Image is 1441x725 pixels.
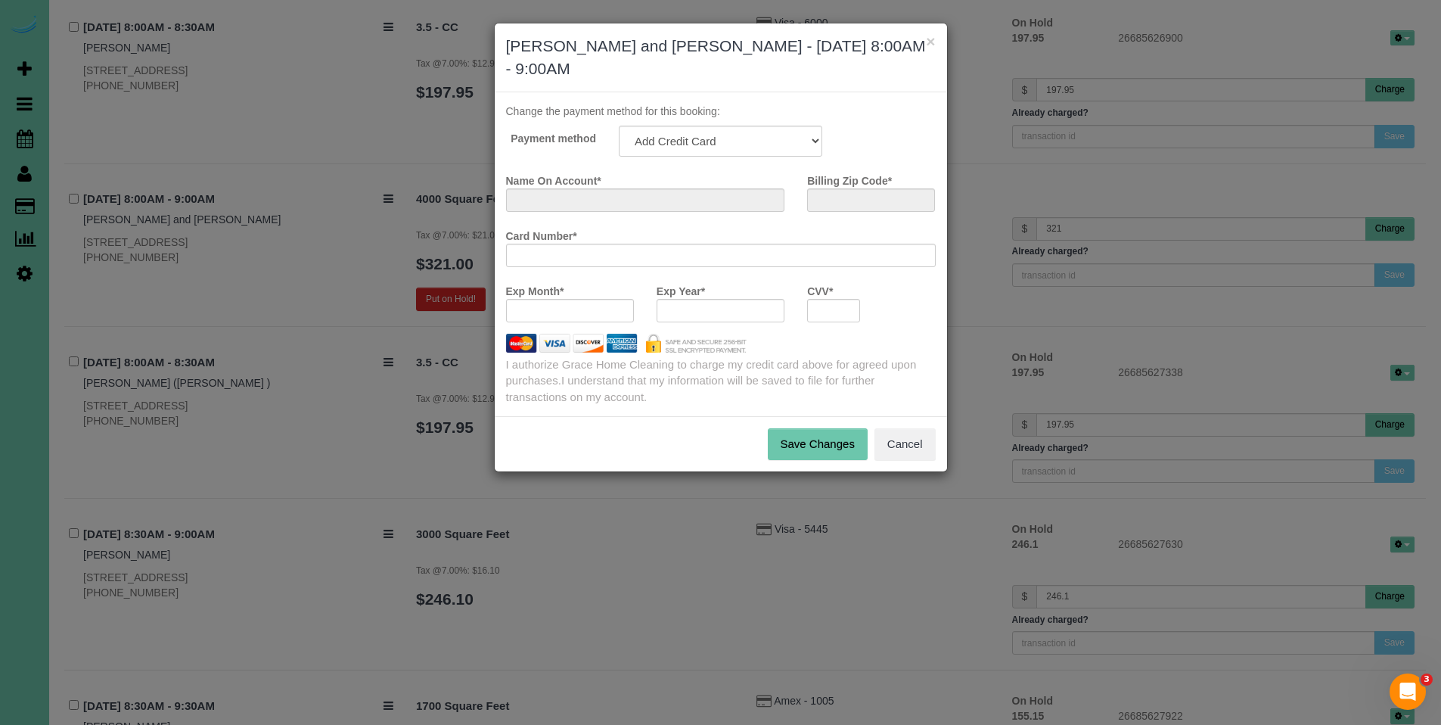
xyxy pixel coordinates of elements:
[874,428,936,460] button: Cancel
[506,374,875,403] span: I understand that my information will be saved to file for further transactions on my account.
[506,278,564,299] label: Exp Month
[1421,674,1433,686] span: 3
[807,278,833,299] label: CVV
[506,223,577,244] label: Card Number
[495,334,759,353] img: credit cards
[768,428,868,460] button: Save Changes
[1390,674,1426,710] iframe: Intercom live chat
[926,33,935,49] button: ×
[495,126,608,146] label: Payment method
[807,168,892,188] label: Billing Zip Code
[657,278,705,299] label: Exp Year
[495,23,947,471] sui-modal: Ray and Amy Peltz - 08/12/2025 8:00AM - 9:00AM
[506,168,601,188] label: Name On Account
[506,104,936,119] p: Change the payment method for this booking:
[495,356,947,405] div: I authorize Grace Home Cleaning to charge my credit card above for agreed upon purchases.
[506,35,936,80] h3: [PERSON_NAME] and [PERSON_NAME] - [DATE] 8:00AM - 9:00AM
